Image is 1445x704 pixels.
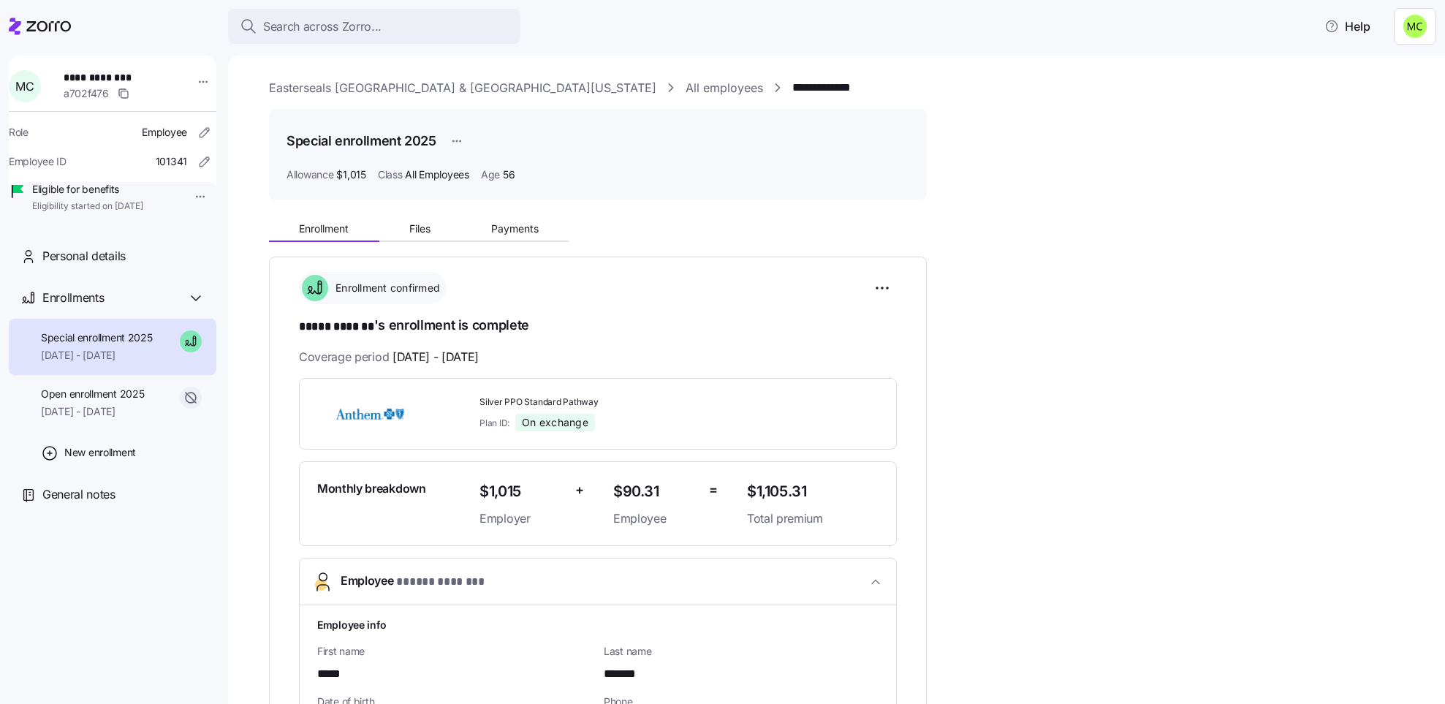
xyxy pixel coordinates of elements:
[32,182,143,197] span: Eligible for benefits
[331,281,440,295] span: Enrollment confirmed
[42,289,104,307] span: Enrollments
[747,480,879,504] span: $1,105.31
[392,348,479,366] span: [DATE] - [DATE]
[409,224,431,234] span: Files
[299,316,897,336] h1: 's enrollment is complete
[317,644,592,659] span: First name
[317,480,426,498] span: Monthly breakdown
[747,510,879,528] span: Total premium
[299,348,479,366] span: Coverage period
[1324,18,1370,35] span: Help
[9,125,29,140] span: Role
[479,417,509,429] span: Plan ID:
[263,18,382,36] span: Search across Zorro...
[575,480,584,501] span: +
[41,404,144,419] span: [DATE] - [DATE]
[287,132,436,150] h1: Special enrollment 2025
[1403,15,1427,38] img: fb6fbd1e9160ef83da3948286d18e3ea
[503,167,515,182] span: 56
[9,154,67,169] span: Employee ID
[228,9,520,44] button: Search across Zorro...
[604,644,879,659] span: Last name
[41,387,144,401] span: Open enrollment 2025
[405,167,469,182] span: All Employees
[299,224,349,234] span: Enrollment
[522,416,588,429] span: On exchange
[142,125,187,140] span: Employee
[42,485,115,504] span: General notes
[287,167,333,182] span: Allowance
[41,348,153,363] span: [DATE] - [DATE]
[317,397,422,431] img: Anthem
[479,480,564,504] span: $1,015
[32,200,143,213] span: Eligibility started on [DATE]
[341,572,485,591] span: Employee
[64,445,136,460] span: New enrollment
[613,510,697,528] span: Employee
[686,79,763,97] a: All employees
[42,247,126,265] span: Personal details
[479,396,735,409] span: Silver PPO Standard Pathway
[613,480,697,504] span: $90.31
[378,167,403,182] span: Class
[481,167,500,182] span: Age
[269,79,656,97] a: Easterseals [GEOGRAPHIC_DATA] & [GEOGRAPHIC_DATA][US_STATE]
[491,224,539,234] span: Payments
[1313,12,1382,41] button: Help
[41,330,153,345] span: Special enrollment 2025
[15,80,34,92] span: M C
[336,167,365,182] span: $1,015
[479,510,564,528] span: Employer
[156,154,187,169] span: 101341
[317,617,879,632] h1: Employee info
[709,480,718,501] span: =
[64,86,109,101] span: a702f476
